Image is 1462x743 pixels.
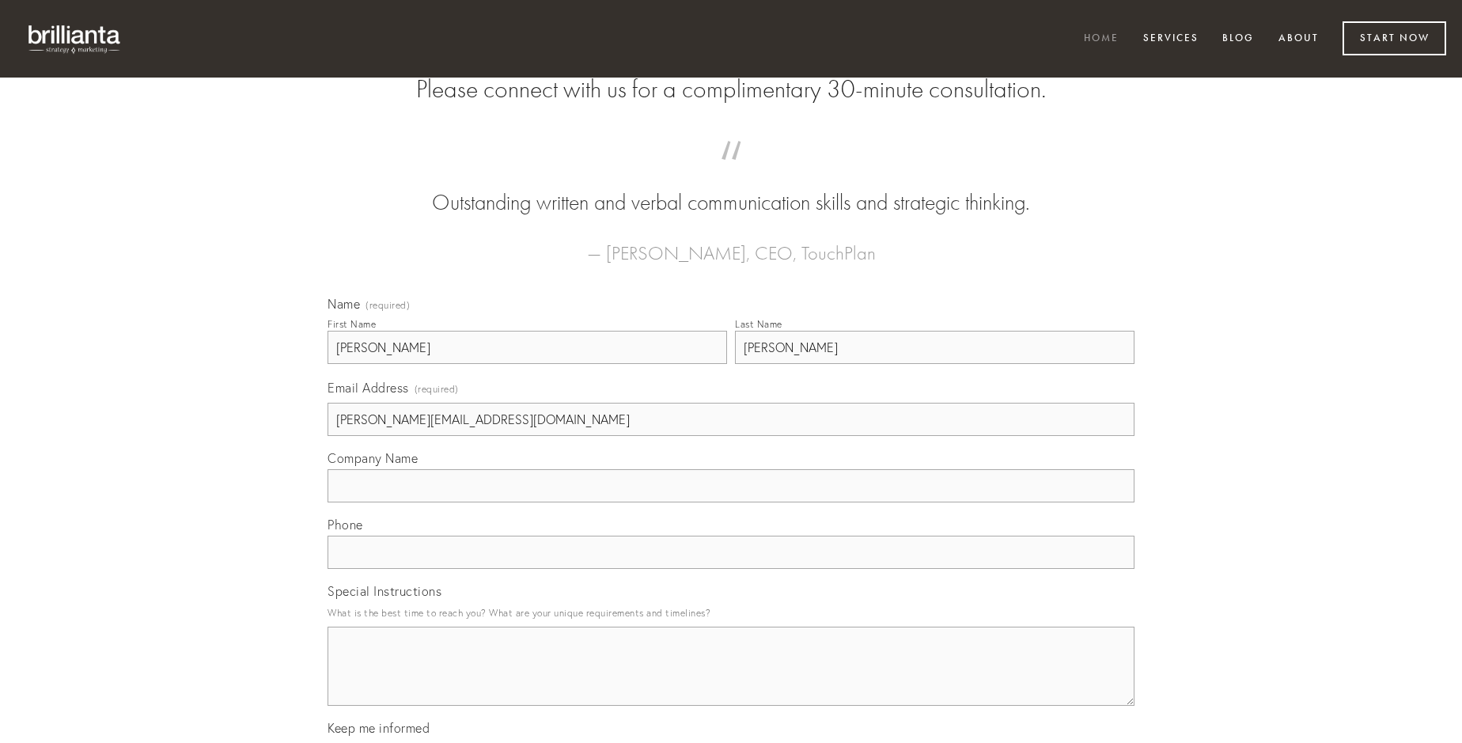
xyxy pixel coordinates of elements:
blockquote: Outstanding written and verbal communication skills and strategic thinking. [353,157,1109,218]
div: Last Name [735,318,782,330]
div: First Name [328,318,376,330]
span: (required) [365,301,410,310]
a: Services [1133,26,1209,52]
span: (required) [415,378,459,400]
span: “ [353,157,1109,188]
span: Email Address [328,380,409,396]
span: Keep me informed [328,720,430,736]
span: Name [328,296,360,312]
h2: Please connect with us for a complimentary 30-minute consultation. [328,74,1134,104]
p: What is the best time to reach you? What are your unique requirements and timelines? [328,602,1134,624]
span: Company Name [328,450,418,466]
span: Phone [328,517,363,533]
a: Start Now [1343,21,1446,55]
a: About [1268,26,1329,52]
figcaption: — [PERSON_NAME], CEO, TouchPlan [353,218,1109,269]
img: brillianta - research, strategy, marketing [16,16,134,62]
a: Blog [1212,26,1264,52]
span: Special Instructions [328,583,441,599]
a: Home [1074,26,1129,52]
